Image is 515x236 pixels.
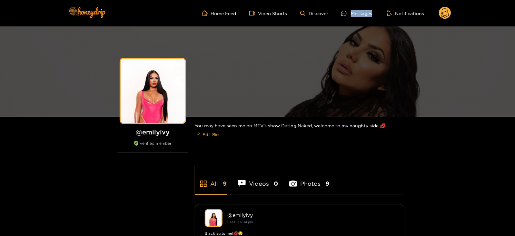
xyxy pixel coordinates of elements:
[203,131,219,138] span: Edit Bio
[228,220,253,224] small: [DATE] 12:34 pm
[202,10,236,16] a: Home Feed
[385,10,426,16] button: Notifications
[195,165,227,194] li: All
[195,117,404,145] div: You may have seen me on MTV's show Dating Naked, welcome to my naughty side 💋
[195,129,220,140] button: editEdit Bio
[249,10,258,16] span: video-camera
[249,10,287,16] a: Video Shorts
[300,11,328,16] a: Discover
[289,165,329,194] li: Photos
[238,165,278,194] li: Videos
[341,10,372,17] div: Messages
[202,10,211,16] span: home
[228,212,394,218] div: @ emilyivy
[117,128,188,136] h1: @ emilyivy
[205,209,223,227] img: emilyivy
[223,180,227,188] span: 9
[117,141,188,153] div: verified member
[196,132,200,137] span: edit
[200,180,207,188] span: appstore
[274,180,278,188] span: 0
[325,180,329,188] span: 9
